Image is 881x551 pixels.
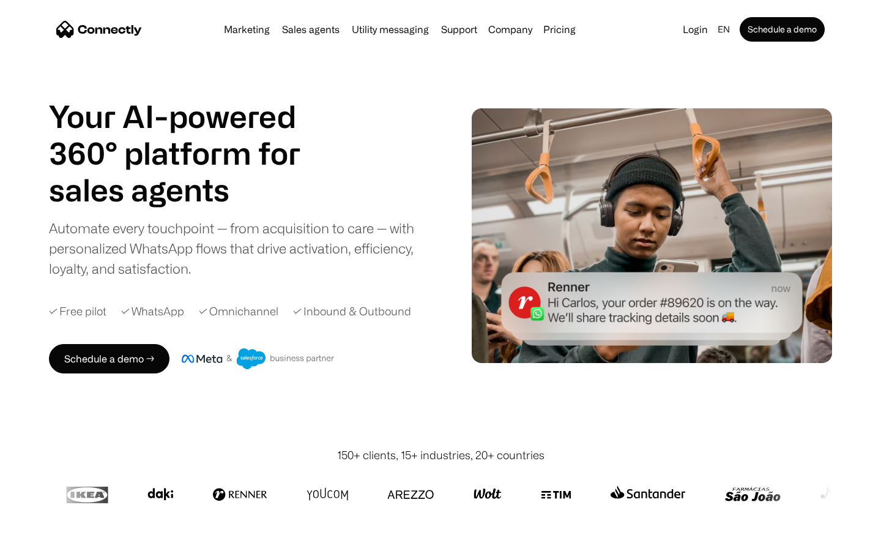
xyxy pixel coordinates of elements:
[740,17,825,42] a: Schedule a demo
[488,21,532,38] div: Company
[12,528,73,547] aside: Language selected: English
[347,24,434,34] a: Utility messaging
[49,344,169,373] a: Schedule a demo →
[49,171,330,208] div: 1 of 4
[49,303,106,320] div: ✓ Free pilot
[56,20,142,39] a: home
[49,171,330,208] h1: sales agents
[199,303,278,320] div: ✓ Omnichannel
[219,24,275,34] a: Marketing
[436,24,482,34] a: Support
[277,24,344,34] a: Sales agents
[293,303,411,320] div: ✓ Inbound & Outbound
[337,447,545,463] div: 150+ clients, 15+ industries, 20+ countries
[49,98,330,171] h1: Your AI-powered 360° platform for
[49,171,330,208] div: carousel
[713,21,737,38] div: en
[24,530,73,547] ul: Language list
[538,24,581,34] a: Pricing
[485,21,536,38] div: Company
[678,21,713,38] a: Login
[49,218,434,279] div: Automate every touchpoint — from acquisition to care — with personalized WhatsApp flows that driv...
[182,348,335,369] img: Meta and Salesforce business partner badge.
[718,21,730,38] div: en
[121,303,184,320] div: ✓ WhatsApp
